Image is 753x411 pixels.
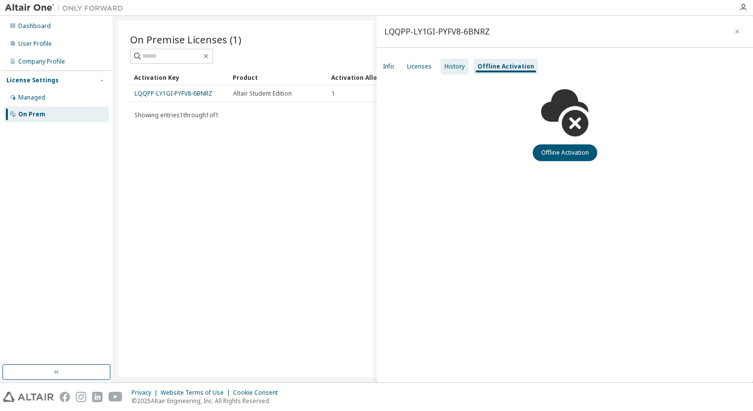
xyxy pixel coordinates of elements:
[331,69,422,85] div: Activation Allowed
[161,389,233,397] div: Website Terms of Use
[478,63,534,70] div: Offline Activation
[332,90,335,98] span: 1
[407,63,432,70] div: Licenses
[135,111,219,119] span: Showing entries 1 through 1 of 1
[60,392,70,402] img: facebook.svg
[130,33,241,46] span: On Premise Licenses (1)
[132,397,284,405] p: © 2025 Altair Engineering, Inc. All Rights Reserved.
[233,69,323,85] div: Product
[383,63,394,70] div: Info
[18,40,52,48] div: User Profile
[18,94,45,102] div: Managed
[134,69,225,85] div: Activation Key
[108,392,123,402] img: youtube.svg
[445,63,465,70] div: History
[132,389,161,397] div: Privacy
[18,110,45,118] div: On Prem
[5,3,128,13] img: Altair One
[233,389,284,397] div: Cookie Consent
[384,28,490,35] div: LQQPP-LY1GI-PYFV8-6BNRZ
[92,392,103,402] img: linkedin.svg
[533,144,597,161] button: Offline Activation
[6,76,59,84] div: License Settings
[135,89,212,98] a: LQQPP-LY1GI-PYFV8-6BNRZ
[3,392,54,402] img: altair_logo.svg
[233,90,292,98] span: Altair Student Edition
[18,22,51,30] div: Dashboard
[76,392,86,402] img: instagram.svg
[18,58,65,66] div: Company Profile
